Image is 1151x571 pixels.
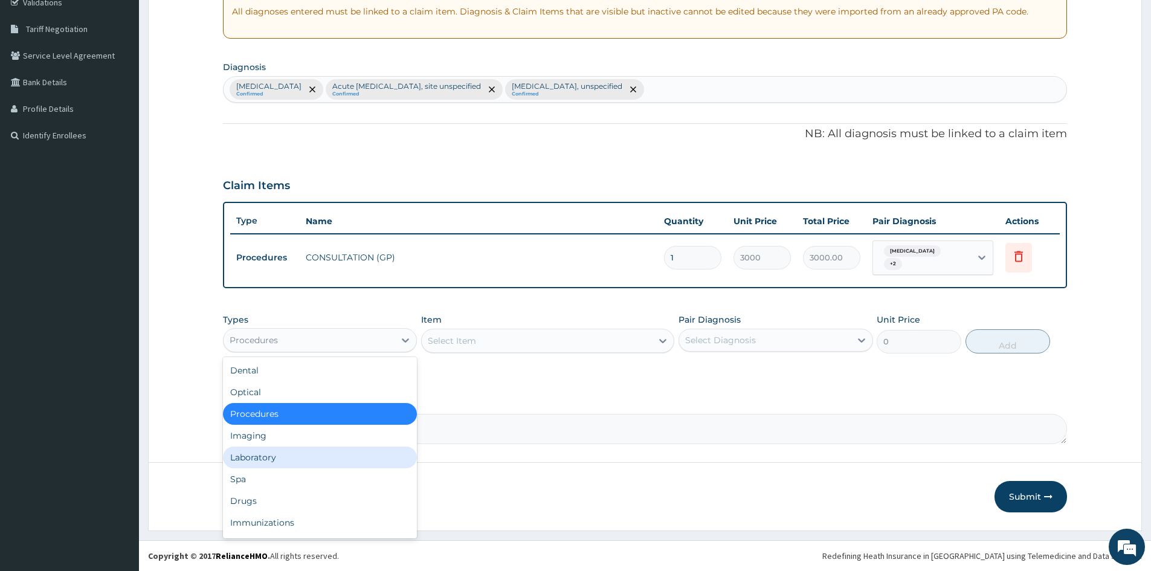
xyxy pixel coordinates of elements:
[332,82,481,91] p: Acute [MEDICAL_DATA], site unspecified
[223,447,417,468] div: Laboratory
[679,314,741,326] label: Pair Diagnosis
[797,209,866,233] th: Total Price
[884,258,902,270] span: + 2
[223,381,417,403] div: Optical
[512,82,622,91] p: [MEDICAL_DATA], unspecified
[223,512,417,534] div: Immunizations
[223,315,248,325] label: Types
[148,550,270,561] strong: Copyright © 2017 .
[223,403,417,425] div: Procedures
[216,550,268,561] a: RelianceHMO
[223,425,417,447] div: Imaging
[230,210,300,232] th: Type
[421,314,442,326] label: Item
[230,334,278,346] div: Procedures
[223,179,290,193] h3: Claim Items
[995,481,1067,512] button: Submit
[22,60,49,91] img: d_794563401_company_1708531726252_794563401
[139,540,1151,571] footer: All rights reserved.
[223,534,417,555] div: Others
[223,61,266,73] label: Diagnosis
[512,91,622,97] small: Confirmed
[223,490,417,512] div: Drugs
[232,5,1058,18] p: All diagnoses entered must be linked to a claim item. Diagnosis & Claim Items that are visible bu...
[628,84,639,95] span: remove selection option
[300,209,658,233] th: Name
[26,24,88,34] span: Tariff Negotiation
[236,91,301,97] small: Confirmed
[966,329,1050,353] button: Add
[685,334,756,346] div: Select Diagnosis
[236,82,301,91] p: [MEDICAL_DATA]
[999,209,1060,233] th: Actions
[223,126,1067,142] p: NB: All diagnosis must be linked to a claim item
[198,6,227,35] div: Minimize live chat window
[223,468,417,490] div: Spa
[63,68,203,83] div: Chat with us now
[332,91,481,97] small: Confirmed
[70,152,167,274] span: We're online!
[223,360,417,381] div: Dental
[884,245,941,257] span: [MEDICAL_DATA]
[230,247,300,269] td: Procedures
[486,84,497,95] span: remove selection option
[866,209,999,233] th: Pair Diagnosis
[877,314,920,326] label: Unit Price
[223,397,1067,407] label: Comment
[658,209,727,233] th: Quantity
[727,209,797,233] th: Unit Price
[6,330,230,372] textarea: Type your message and hit 'Enter'
[300,245,658,269] td: CONSULTATION (GP)
[307,84,318,95] span: remove selection option
[822,550,1142,562] div: Redefining Heath Insurance in [GEOGRAPHIC_DATA] using Telemedicine and Data Science!
[428,335,476,347] div: Select Item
